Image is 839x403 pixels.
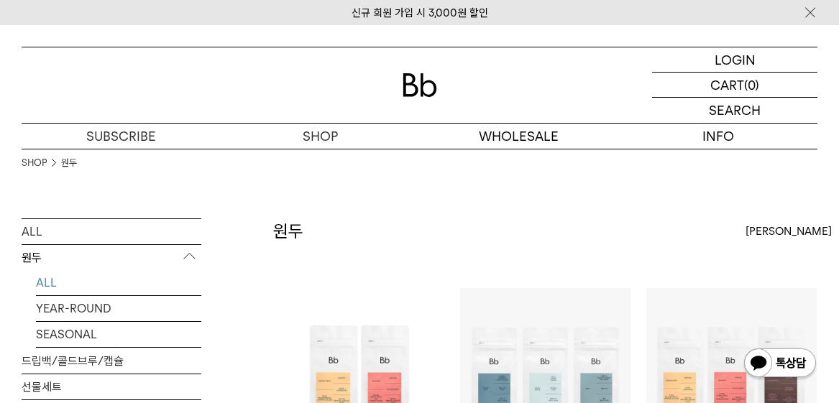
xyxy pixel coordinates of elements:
[22,374,201,399] a: 선물세트
[36,322,201,347] a: SEASONAL
[618,124,817,149] p: INFO
[652,47,817,73] a: LOGIN
[744,73,759,97] p: (0)
[61,156,77,170] a: 원두
[403,73,437,97] img: 로고
[420,124,619,149] p: WHOLESALE
[22,245,201,271] p: 원두
[746,223,832,240] span: [PERSON_NAME]
[709,98,761,123] p: SEARCH
[22,348,201,374] a: 드립백/콜드브루/캡슐
[743,347,817,381] img: 카카오톡 채널 1:1 채팅 버튼
[273,219,303,244] h2: 원두
[715,47,756,72] p: LOGIN
[652,73,817,98] a: CART (0)
[22,156,47,170] a: SHOP
[36,270,201,295] a: ALL
[221,124,420,149] a: SHOP
[710,73,744,97] p: CART
[36,296,201,321] a: YEAR-ROUND
[352,6,488,19] a: 신규 회원 가입 시 3,000원 할인
[22,124,221,149] a: SUBSCRIBE
[22,219,201,244] a: ALL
